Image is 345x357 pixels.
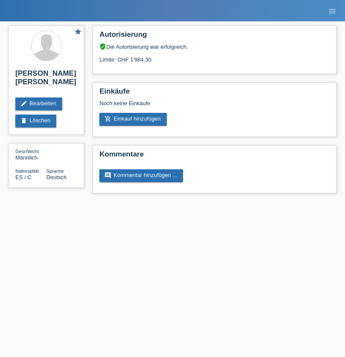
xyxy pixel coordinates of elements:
span: Geschlecht [15,149,39,154]
i: edit [20,100,27,107]
a: deleteLöschen [15,115,56,127]
div: Limite: CHF 1'984.30 [99,50,330,63]
i: comment [104,172,111,179]
span: Spanien / C / 19.07.2021 [15,174,32,180]
i: star [74,28,82,35]
div: Die Autorisierung war erfolgreich. [99,43,330,50]
i: verified_user [99,43,106,50]
span: Sprache [46,168,64,174]
div: Noch keine Einkäufe [99,100,330,113]
i: add_shopping_cart [104,115,111,122]
i: menu [328,7,336,15]
h2: [PERSON_NAME] [PERSON_NAME] [15,69,77,91]
div: Männlich [15,148,46,161]
h2: Autorisierung [99,30,330,43]
a: commentKommentar hinzufügen ... [99,169,183,182]
h2: Kommentare [99,150,330,163]
h2: Einkäufe [99,87,330,100]
span: Deutsch [46,174,67,180]
a: star [74,28,82,37]
a: editBearbeiten [15,97,62,110]
a: menu [324,8,341,13]
a: add_shopping_cartEinkauf hinzufügen [99,113,167,126]
span: Nationalität [15,168,39,174]
i: delete [20,117,27,124]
